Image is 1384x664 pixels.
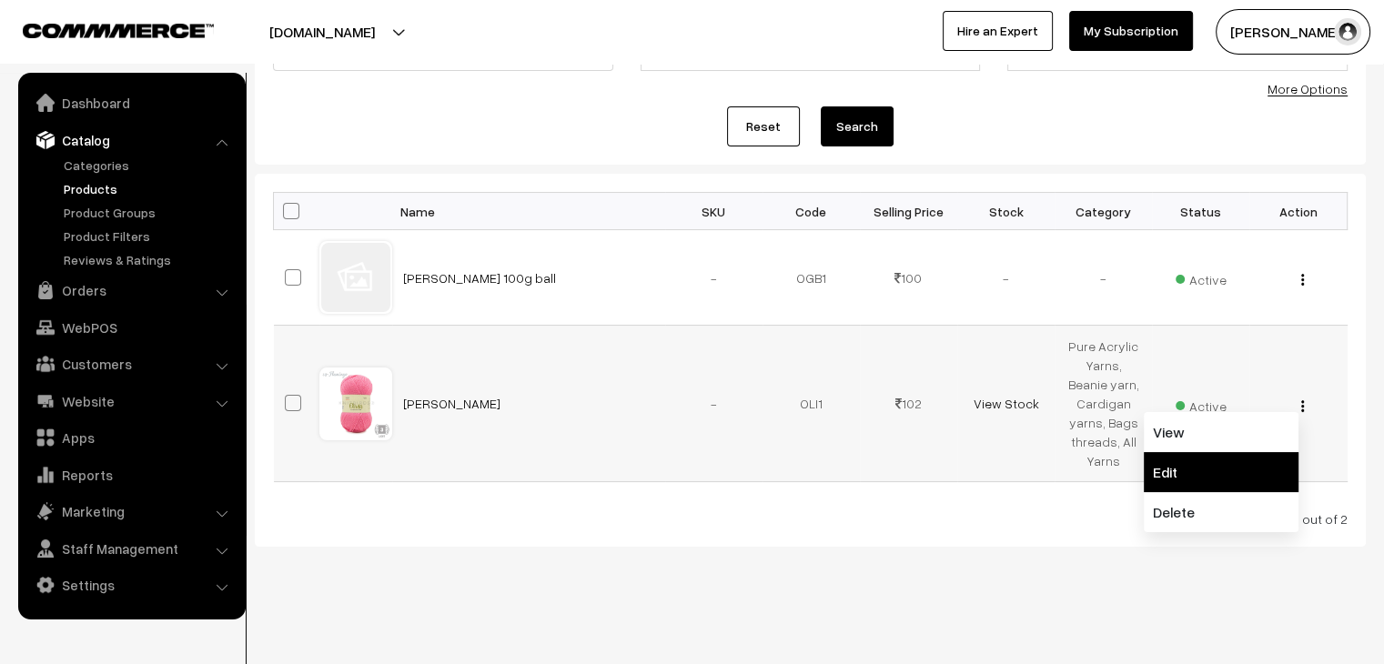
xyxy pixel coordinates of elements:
[23,18,182,40] a: COMMMERCE
[29,29,44,44] img: logo_orange.svg
[860,193,957,230] th: Selling Price
[665,230,763,326] td: -
[29,47,44,62] img: website_grey.svg
[860,230,957,326] td: 100
[23,458,239,491] a: Reports
[763,326,860,482] td: OLI1
[1301,400,1304,412] img: Menu
[1176,392,1227,416] span: Active
[1249,193,1347,230] th: Action
[1144,492,1298,532] a: Delete
[392,193,665,230] th: Name
[181,106,196,120] img: tab_keywords_by_traffic_grey.svg
[403,396,500,411] a: [PERSON_NAME]
[51,29,89,44] div: v 4.0.25
[1144,412,1298,452] a: View
[821,106,894,146] button: Search
[206,9,439,55] button: [DOMAIN_NAME]
[23,274,239,307] a: Orders
[403,270,556,286] a: [PERSON_NAME] 100g ball
[957,230,1055,326] td: -
[59,203,239,222] a: Product Groups
[665,193,763,230] th: SKU
[763,193,860,230] th: Code
[23,24,214,37] img: COMMMERCE
[59,226,239,246] a: Product Filters
[201,107,307,119] div: Keywords by Traffic
[47,47,200,62] div: Domain: [DOMAIN_NAME]
[23,385,239,418] a: Website
[1152,193,1249,230] th: Status
[665,326,763,482] td: -
[1144,452,1298,492] a: Edit
[860,326,957,482] td: 102
[1055,193,1152,230] th: Category
[273,509,1348,528] div: Currently viewing 1-2 out of 2
[727,106,800,146] a: Reset
[23,532,239,565] a: Staff Management
[49,106,64,120] img: tab_domain_overview_orange.svg
[59,179,239,198] a: Products
[763,230,860,326] td: OGB1
[23,568,239,601] a: Settings
[23,124,239,156] a: Catalog
[1334,18,1361,45] img: user
[23,421,239,454] a: Apps
[1069,11,1193,51] a: My Subscription
[23,86,239,119] a: Dashboard
[943,11,1053,51] a: Hire an Expert
[23,495,239,528] a: Marketing
[1055,326,1152,482] td: Pure Acrylic Yarns, Beanie yarn, Cardigan yarns, Bags threads, All Yarns
[1216,9,1370,55] button: [PERSON_NAME]…
[59,156,239,175] a: Categories
[23,347,239,380] a: Customers
[1268,81,1348,96] a: More Options
[69,107,163,119] div: Domain Overview
[957,193,1055,230] th: Stock
[973,396,1038,411] a: View Stock
[59,250,239,269] a: Reviews & Ratings
[1055,230,1152,326] td: -
[23,311,239,344] a: WebPOS
[1301,274,1304,286] img: Menu
[1176,266,1227,289] span: Active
